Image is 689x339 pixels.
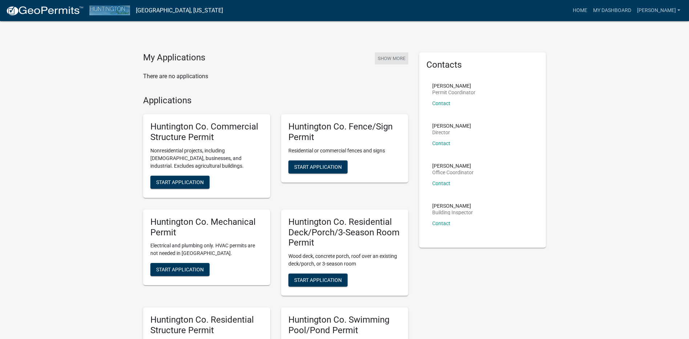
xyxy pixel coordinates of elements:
p: Wood deck, concrete porch, roof over an existing deck/porch, or 3-season room [288,252,401,268]
button: Start Application [288,160,348,174]
h5: Huntington Co. Residential Deck/Porch/3-Season Room Permit [288,217,401,248]
p: [PERSON_NAME] [432,163,474,168]
img: Huntington County, Indiana [89,5,130,15]
p: Electrical and plumbing only. HVAC permits are not needed in [GEOGRAPHIC_DATA]. [150,242,263,257]
a: [GEOGRAPHIC_DATA], [US_STATE] [136,4,223,17]
button: Start Application [288,274,348,287]
p: Building Inspector [432,210,473,215]
span: Start Application [156,179,204,185]
p: [PERSON_NAME] [432,203,473,208]
button: Start Application [150,263,210,276]
a: Contact [432,100,450,106]
h4: Applications [143,95,408,106]
p: Office Coordinator [432,170,474,175]
a: Home [570,4,590,17]
p: Director [432,130,471,135]
h5: Huntington Co. Mechanical Permit [150,217,263,238]
span: Start Application [294,164,342,169]
h5: Huntington Co. Fence/Sign Permit [288,121,401,143]
a: My Dashboard [590,4,634,17]
span: Start Application [156,267,204,272]
button: Start Application [150,176,210,189]
h5: Huntington Co. Swimming Pool/Pond Permit [288,315,401,336]
a: Contact [432,220,450,226]
button: Show More [375,52,408,64]
a: [PERSON_NAME] [634,4,683,17]
h5: Huntington Co. Residential Structure Permit [150,315,263,336]
p: Nonresidential projects, including [DEMOGRAPHIC_DATA], businesses, and industrial. Excludes agric... [150,147,263,170]
h4: My Applications [143,52,205,63]
h5: Contacts [426,60,539,70]
p: [PERSON_NAME] [432,123,471,128]
a: Contact [432,140,450,146]
a: Contact [432,180,450,186]
h5: Huntington Co. Commercial Structure Permit [150,121,263,143]
p: Residential or commercial fences and signs [288,147,401,155]
p: [PERSON_NAME] [432,83,475,88]
p: Permit Coordinator [432,90,475,95]
p: There are no applications [143,72,408,81]
span: Start Application [294,277,342,283]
